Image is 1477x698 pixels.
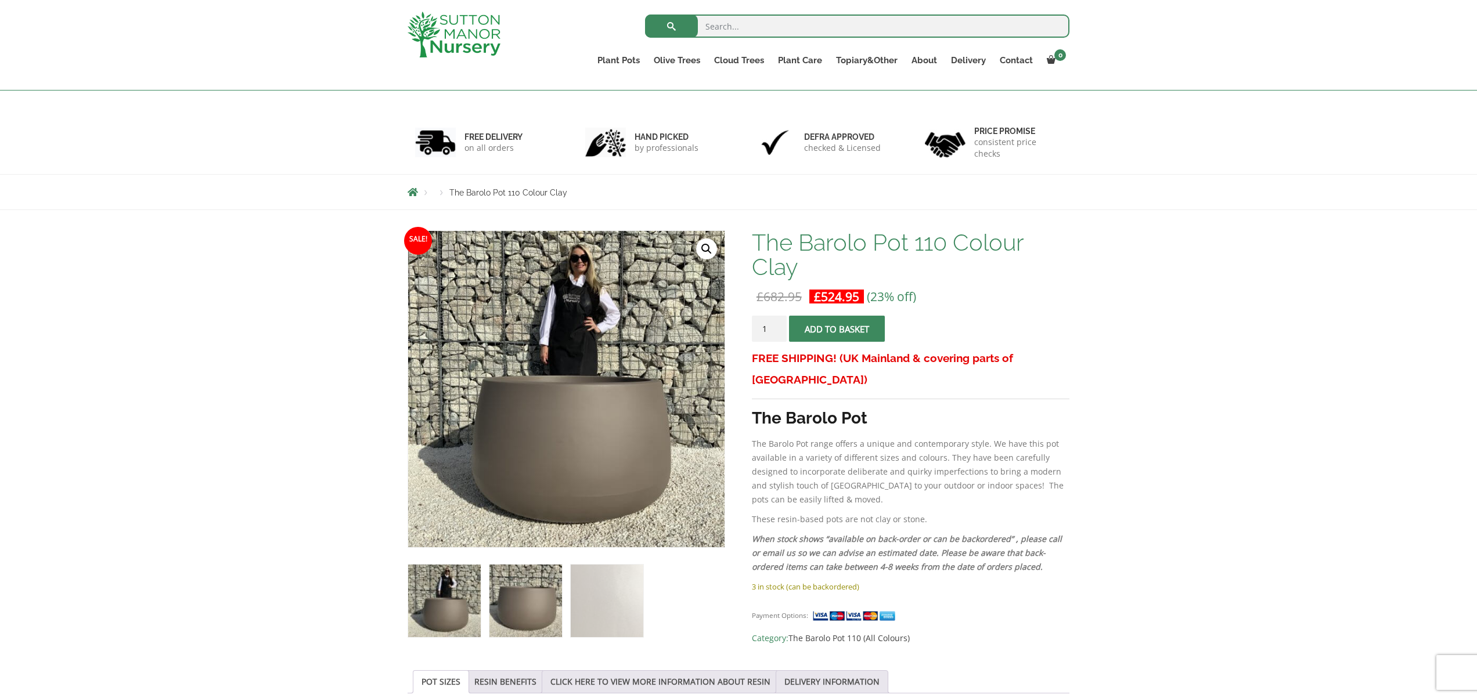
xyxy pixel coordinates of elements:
h1: The Barolo Pot 110 Colour Clay [752,230,1069,279]
a: Cloud Trees [707,52,771,68]
a: POT SIZES [422,671,460,693]
nav: Breadcrumbs [408,187,1069,197]
bdi: 524.95 [814,288,859,305]
h6: Price promise [974,126,1062,136]
bdi: 682.95 [756,288,802,305]
h3: FREE SHIPPING! (UK Mainland & covering parts of [GEOGRAPHIC_DATA]) [752,348,1069,390]
span: 0 [1054,49,1066,61]
img: 1.jpg [415,128,456,157]
img: The Barolo Pot 110 Colour Clay - Image 2 [489,565,562,637]
p: by professionals [635,142,698,154]
p: These resin-based pots are not clay or stone. [752,512,1069,526]
p: checked & Licensed [804,142,881,154]
p: 3 in stock (can be backordered) [752,580,1069,594]
a: DELIVERY INFORMATION [784,671,880,693]
img: logo [408,12,500,57]
em: When stock shows “available on back-order or can be backordered” , please call or email us so we ... [752,533,1062,572]
h6: Defra approved [804,132,881,142]
strong: The Barolo Pot [752,408,867,428]
p: The Barolo Pot range offers a unique and contemporary style. We have this pot available in a vari... [752,437,1069,507]
img: 3.jpg [755,128,795,157]
a: Delivery [944,52,993,68]
input: Search... [645,15,1069,38]
img: The Barolo Pot 110 Colour Clay [408,565,481,637]
a: Olive Trees [647,52,707,68]
span: Sale! [404,227,432,255]
p: consistent price checks [974,136,1062,160]
a: Contact [993,52,1040,68]
img: payment supported [812,610,899,622]
a: View full-screen image gallery [696,238,717,259]
h6: FREE DELIVERY [464,132,523,142]
a: CLICK HERE TO VIEW MORE INFORMATION ABOUT RESIN [550,671,770,693]
img: The Barolo Pot 110 Colour Clay - Image 3 [571,565,643,637]
img: 2.jpg [585,128,626,157]
a: Plant Care [771,52,829,68]
span: Category: [752,631,1069,645]
span: £ [814,288,821,305]
a: RESIN BENEFITS [474,671,536,693]
h6: hand picked [635,132,698,142]
small: Payment Options: [752,611,808,620]
img: 4.jpg [925,125,966,160]
span: The Barolo Pot 110 Colour Clay [449,188,567,197]
a: About [905,52,944,68]
span: (23% off) [867,288,916,305]
a: Topiary&Other [829,52,905,68]
p: on all orders [464,142,523,154]
a: Plant Pots [590,52,647,68]
button: Add to basket [789,316,885,342]
input: Product quantity [752,316,787,342]
a: 0 [1040,52,1069,68]
span: £ [756,288,763,305]
a: The Barolo Pot 110 (All Colours) [788,632,910,643]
